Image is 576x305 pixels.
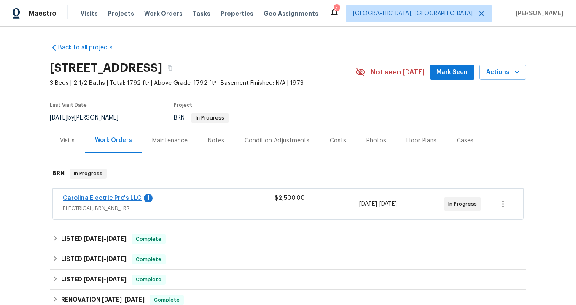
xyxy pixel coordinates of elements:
[371,68,425,76] span: Not seen [DATE]
[61,234,127,244] h6: LISTED
[83,236,104,242] span: [DATE]
[61,254,127,264] h6: LISTED
[174,103,192,108] span: Project
[359,201,377,207] span: [DATE]
[50,64,162,72] h2: [STREET_ADDRESS]
[132,275,165,284] span: Complete
[264,9,318,18] span: Geo Assignments
[50,79,355,87] span: 3 Beds | 2 1/2 Baths | Total: 1792 ft² | Above Grade: 1792 ft² | Basement Finished: N/A | 1973
[83,256,127,262] span: -
[83,256,104,262] span: [DATE]
[102,297,145,302] span: -
[50,270,526,290] div: LISTED [DATE]-[DATE]Complete
[457,136,474,145] div: Cases
[70,169,106,178] span: In Progress
[50,113,129,123] div: by [PERSON_NAME]
[50,249,526,270] div: LISTED [DATE]-[DATE]Complete
[379,201,397,207] span: [DATE]
[106,256,127,262] span: [DATE]
[132,255,165,264] span: Complete
[106,236,127,242] span: [DATE]
[406,136,436,145] div: Floor Plans
[108,9,134,18] span: Projects
[83,236,127,242] span: -
[330,136,346,145] div: Costs
[50,103,87,108] span: Last Visit Date
[52,169,65,179] h6: BRN
[63,204,275,212] span: ELECTRICAL, BRN_AND_LRR
[144,9,183,18] span: Work Orders
[144,194,153,202] div: 1
[430,65,474,80] button: Mark Seen
[208,136,224,145] div: Notes
[50,44,131,52] a: Back to all projects
[50,115,67,121] span: [DATE]
[81,9,98,18] span: Visits
[61,275,127,285] h6: LISTED
[50,229,526,249] div: LISTED [DATE]-[DATE]Complete
[29,9,57,18] span: Maestro
[83,276,104,282] span: [DATE]
[50,160,526,187] div: BRN In Progress
[436,67,468,78] span: Mark Seen
[60,136,75,145] div: Visits
[106,276,127,282] span: [DATE]
[334,5,339,14] div: 4
[162,60,178,76] button: Copy Address
[174,115,229,121] span: BRN
[61,295,145,305] h6: RENOVATION
[221,9,253,18] span: Properties
[245,136,310,145] div: Condition Adjustments
[63,195,142,201] a: Carolina Electric Pro's LLC
[102,297,122,302] span: [DATE]
[151,296,183,304] span: Complete
[366,136,386,145] div: Photos
[95,136,132,144] div: Work Orders
[486,67,519,78] span: Actions
[192,115,228,120] span: In Progress
[353,9,473,18] span: [GEOGRAPHIC_DATA], [GEOGRAPHIC_DATA]
[512,9,563,18] span: [PERSON_NAME]
[124,297,145,302] span: [DATE]
[152,136,188,145] div: Maintenance
[83,276,127,282] span: -
[193,11,210,16] span: Tasks
[479,65,526,80] button: Actions
[275,195,305,201] span: $2,500.00
[448,200,480,208] span: In Progress
[132,235,165,243] span: Complete
[359,200,397,208] span: -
